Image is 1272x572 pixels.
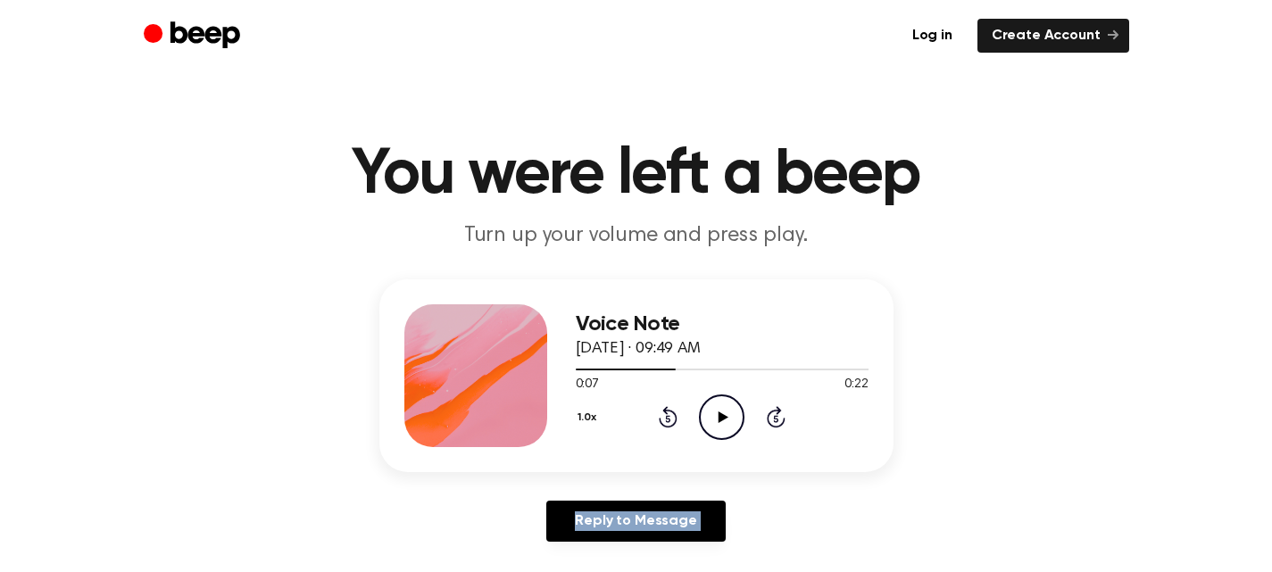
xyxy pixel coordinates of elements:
[546,501,725,542] a: Reply to Message
[977,19,1129,53] a: Create Account
[294,221,979,251] p: Turn up your volume and press play.
[576,402,603,433] button: 1.0x
[898,19,967,53] a: Log in
[844,376,868,394] span: 0:22
[144,19,245,54] a: Beep
[576,376,599,394] span: 0:07
[576,341,701,357] span: [DATE] · 09:49 AM
[576,312,869,336] h3: Voice Note
[179,143,1093,207] h1: You were left a beep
